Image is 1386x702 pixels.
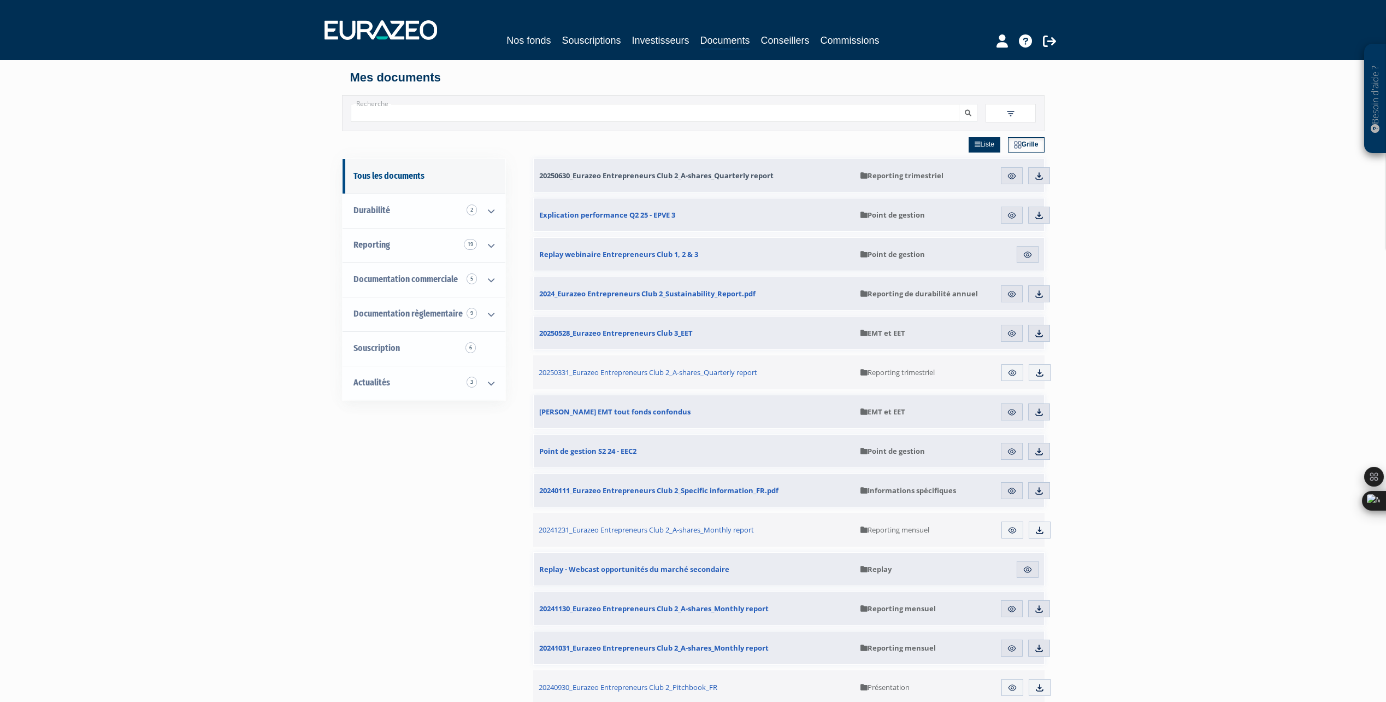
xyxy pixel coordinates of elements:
[343,228,505,262] a: Reporting 19
[860,249,925,259] span: Point de gestion
[343,366,505,400] a: Actualités 3
[539,407,691,417] span: [PERSON_NAME] EMT tout fonds confondus
[506,33,551,48] a: Nos fonds
[539,328,693,338] span: 20250528_Eurazeo Entrepreneurs Club 3_EET
[1034,486,1044,496] img: download.svg
[533,513,856,547] a: 20241231_Eurazeo Entrepreneurs Club 2_A-shares_Monthly report
[534,631,855,664] a: 20241031_Eurazeo Entrepreneurs Club 2_A-shares_Monthly report
[467,308,477,319] span: 9
[353,343,400,353] span: Souscription
[539,446,636,456] span: Point de gestion S2 24 - EEC2
[562,33,621,48] a: Souscriptions
[465,342,476,353] span: 6
[1034,643,1044,653] img: download.svg
[464,239,477,250] span: 19
[343,194,505,228] a: Durabilité 2
[539,525,754,535] span: 20241231_Eurazeo Entrepreneurs Club 2_A-shares_Monthly report
[1007,525,1017,535] img: eye.svg
[343,297,505,331] a: Documentation règlementaire 9
[860,446,925,456] span: Point de gestion
[534,592,855,625] a: 20241130_Eurazeo Entrepreneurs Club 2_A-shares_Monthly report
[353,205,390,215] span: Durabilité
[534,198,855,231] a: Explication performance Q2 25 - EPVE 3
[1034,604,1044,614] img: download.svg
[969,137,1000,153] a: Liste
[534,435,855,467] a: Point de gestion S2 24 - EEC2
[1007,171,1017,181] img: eye.svg
[821,33,880,48] a: Commissions
[343,159,505,194] a: Tous les documents
[860,485,956,495] span: Informations spécifiques
[860,289,978,299] span: Reporting de durabilité annuel
[860,682,910,692] span: Présentation
[860,210,925,220] span: Point de gestion
[860,604,936,613] span: Reporting mensuel
[1369,50,1382,148] p: Besoin d'aide ?
[1007,407,1017,417] img: eye.svg
[860,171,943,180] span: Reporting trimestriel
[1014,141,1022,149] img: grid.svg
[1007,329,1017,338] img: eye.svg
[1035,525,1045,535] img: download.svg
[539,485,778,495] span: 20240111_Eurazeo Entrepreneurs Club 2_Specific information_FR.pdf
[353,308,463,319] span: Documentation règlementaire
[539,171,774,180] span: 20250630_Eurazeo Entrepreneurs Club 2_A-shares_Quarterly report
[539,564,729,574] span: Replay - Webcast opportunités du marché secondaire
[860,367,935,377] span: Reporting trimestriel
[1034,289,1044,299] img: download.svg
[353,274,458,284] span: Documentation commerciale
[1034,329,1044,338] img: download.svg
[1007,289,1017,299] img: eye.svg
[860,407,905,417] span: EMT et EET
[534,553,855,586] a: Replay - Webcast opportunités du marché secondaire
[1034,407,1044,417] img: download.svg
[539,289,756,299] span: 2024_Eurazeo Entrepreneurs Club 2_Sustainability_Report.pdf
[533,355,856,389] a: 20250331_Eurazeo Entrepreneurs Club 2_A-shares_Quarterly report
[353,239,390,250] span: Reporting
[1007,486,1017,496] img: eye.svg
[1006,109,1016,119] img: filter.svg
[700,33,750,50] a: Documents
[343,262,505,297] a: Documentation commerciale 5
[1035,683,1045,693] img: download.svg
[534,395,855,428] a: [PERSON_NAME] EMT tout fonds confondus
[325,20,437,40] img: 1732889491-logotype_eurazeo_blanc_rvb.png
[1008,137,1045,153] a: Grille
[534,474,855,507] a: 20240111_Eurazeo Entrepreneurs Club 2_Specific information_FR.pdf
[539,367,757,377] span: 20250331_Eurazeo Entrepreneurs Club 2_A-shares_Quarterly report
[1035,368,1045,378] img: download.svg
[534,238,855,271] a: Replay webinaire Entrepreneurs Club 1, 2 & 3
[350,71,1036,84] h4: Mes documents
[1007,643,1017,653] img: eye.svg
[1023,565,1033,575] img: eye.svg
[534,159,855,192] a: 20250630_Eurazeo Entrepreneurs Club 2_A-shares_Quarterly report
[539,643,769,653] span: 20241031_Eurazeo Entrepreneurs Club 2_A-shares_Monthly report
[1034,210,1044,220] img: download.svg
[1007,604,1017,614] img: eye.svg
[534,317,855,349] a: 20250528_Eurazeo Entrepreneurs Club 3_EET
[539,604,769,613] span: 20241130_Eurazeo Entrepreneurs Club 2_A-shares_Monthly report
[860,564,892,574] span: Replay
[353,377,390,388] span: Actualités
[467,273,477,284] span: 5
[761,33,810,48] a: Conseillers
[343,331,505,366] a: Souscription6
[539,249,698,259] span: Replay webinaire Entrepreneurs Club 1, 2 & 3
[467,204,477,215] span: 2
[1023,250,1033,260] img: eye.svg
[1007,683,1017,693] img: eye.svg
[860,643,936,653] span: Reporting mensuel
[860,328,905,338] span: EMT et EET
[351,104,959,122] input: Recherche
[1007,368,1017,378] img: eye.svg
[467,377,477,388] span: 3
[1034,447,1044,457] img: download.svg
[1034,171,1044,181] img: download.svg
[860,525,929,535] span: Reporting mensuel
[1007,447,1017,457] img: eye.svg
[632,33,689,48] a: Investisseurs
[534,277,855,310] a: 2024_Eurazeo Entrepreneurs Club 2_Sustainability_Report.pdf
[539,682,717,692] span: 20240930_Eurazeo Entrepreneurs Club 2_Pitchbook_FR
[539,210,675,220] span: Explication performance Q2 25 - EPVE 3
[1007,210,1017,220] img: eye.svg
